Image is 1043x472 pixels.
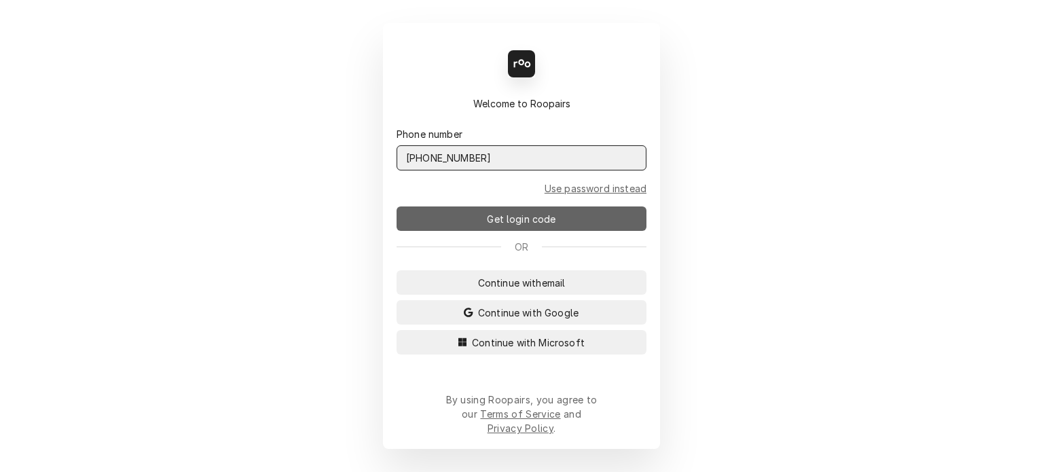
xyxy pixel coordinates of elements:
button: Continue with Google [397,300,646,325]
span: Get login code [484,212,558,226]
a: Privacy Policy [488,422,553,434]
a: Go to Phone and password form [545,181,646,196]
div: Or [397,240,646,254]
div: By using Roopairs, you agree to our and . [445,393,598,435]
button: Continue withemail [397,270,646,295]
button: Continue with Microsoft [397,330,646,355]
span: Continue with Microsoft [469,335,587,350]
span: Continue with Google [475,306,581,320]
label: Phone number [397,127,462,141]
input: (000) 000-0000 [397,145,646,170]
span: Continue with email [475,276,568,290]
div: Welcome to Roopairs [397,96,646,111]
a: Terms of Service [480,408,560,420]
button: Get login code [397,206,646,231]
